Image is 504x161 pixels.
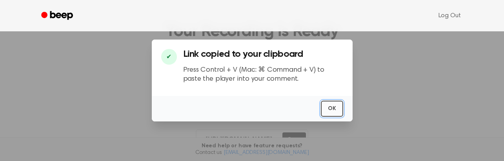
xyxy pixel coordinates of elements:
p: Press Control + V (Mac: ⌘ Command + V) to paste the player into your comment. [183,66,343,83]
div: ✔ [161,49,177,65]
h3: Link copied to your clipboard [183,49,343,60]
button: OK [321,101,343,117]
a: Beep [36,8,80,24]
a: Log Out [431,6,469,25]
